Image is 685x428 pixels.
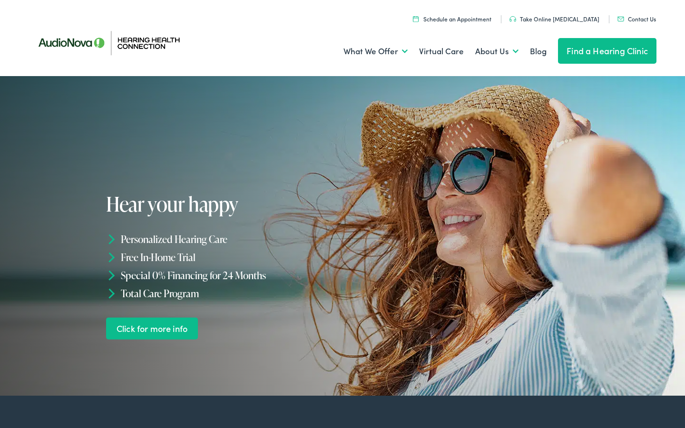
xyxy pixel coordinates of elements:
li: Total Care Program [106,284,346,302]
img: utility icon [413,16,419,22]
a: Schedule an Appointment [413,15,491,23]
li: Free In-Home Trial [106,248,346,266]
a: Click for more info [106,317,198,340]
li: Personalized Hearing Care [106,230,346,248]
a: About Us [475,34,519,69]
img: utility icon [617,17,624,21]
a: Find a Hearing Clinic [558,38,656,64]
img: utility icon [509,16,516,22]
a: Blog [530,34,547,69]
a: Contact Us [617,15,656,23]
a: Take Online [MEDICAL_DATA] [509,15,599,23]
h1: Hear your happy [106,193,346,215]
a: What We Offer [343,34,408,69]
li: Special 0% Financing for 24 Months [106,266,346,284]
a: Virtual Care [419,34,464,69]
